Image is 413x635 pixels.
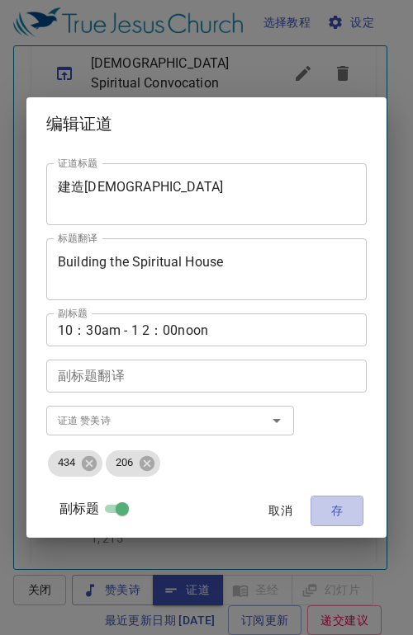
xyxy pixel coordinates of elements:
h2: 编辑证道 [46,111,367,137]
button: 取消 [254,496,307,526]
span: 434 [48,455,85,471]
div: 1：30pm - 2:45pm [57,66,143,81]
textarea: Building the Spiritual House [58,254,355,285]
button: Open [265,409,288,432]
span: 存 [324,501,350,521]
button: 存 [311,496,363,526]
div: Behold, It Was a Dream [14,111,186,130]
li: 210 [222,103,252,123]
div: 434 [48,450,102,477]
p: Hymns 诗 [215,68,259,80]
li: 410 [222,83,252,103]
textarea: 建造[DEMOGRAPHIC_DATA] [58,179,355,210]
span: 206 [106,455,143,471]
span: 取消 [261,501,301,521]
textarea: 10：30am - 1 2：00noon [58,322,355,338]
div: 不料, 是個夢 [32,25,168,59]
span: 副标题 [59,499,99,519]
div: 206 [106,450,160,477]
